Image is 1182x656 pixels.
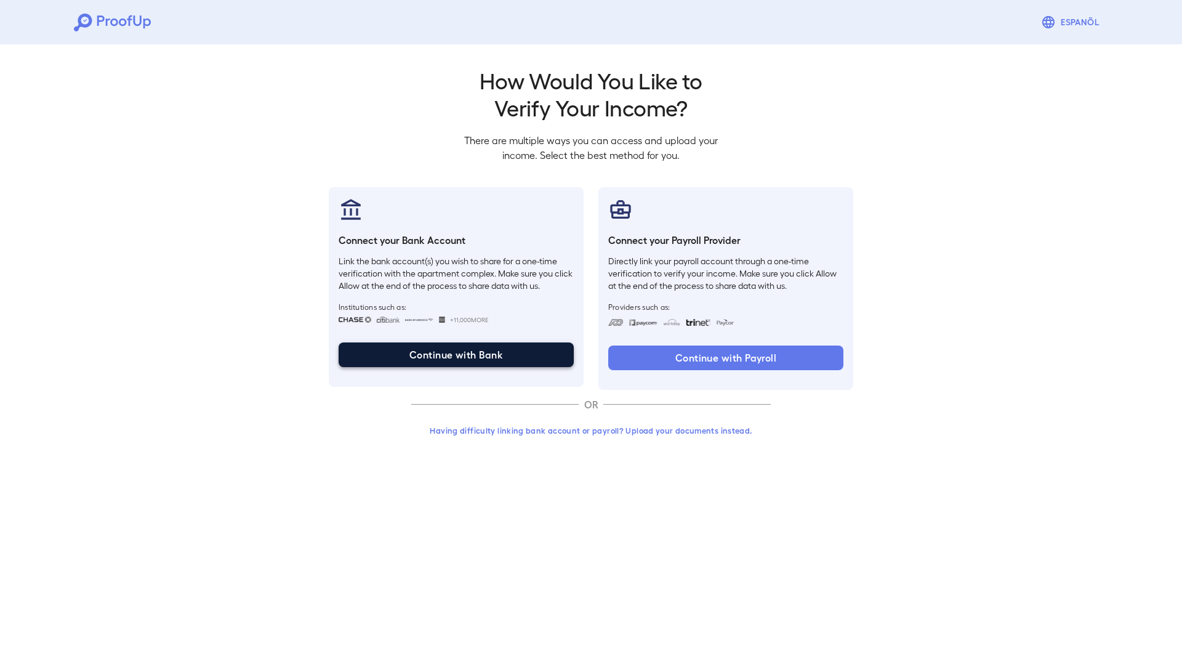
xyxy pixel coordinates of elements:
h2: How Would You Like to Verify Your Income? [454,67,728,121]
p: Directly link your payroll account through a one-time verification to verify your income. Make su... [608,255,843,292]
img: payrollProvider.svg [608,197,633,222]
img: workday.svg [663,319,681,326]
img: bankAccount.svg [339,197,363,222]
span: Providers such as: [608,302,843,312]
button: Continue with Bank [339,342,574,367]
img: paycon.svg [715,319,734,326]
img: citibank.svg [376,317,400,323]
h6: Connect your Payroll Provider [608,233,843,248]
img: bankOfAmerica.svg [404,317,434,323]
img: paycom.svg [629,319,658,326]
img: adp.svg [608,319,624,326]
button: Having difficulty linking bank account or payroll? Upload your documents instead. [411,419,771,442]
p: There are multiple ways you can access and upload your income. Select the best method for you. [454,133,728,163]
button: Espanõl [1036,10,1108,34]
p: Link the bank account(s) you wish to share for a one-time verification with the apartment complex... [339,255,574,292]
p: OR [579,397,603,412]
img: chase.svg [339,317,371,323]
button: Continue with Payroll [608,346,843,370]
span: Institutions such as: [339,302,574,312]
img: wellsfargo.svg [439,317,446,323]
span: +11,000 More [450,315,488,325]
h6: Connect your Bank Account [339,233,574,248]
img: trinet.svg [686,319,710,326]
